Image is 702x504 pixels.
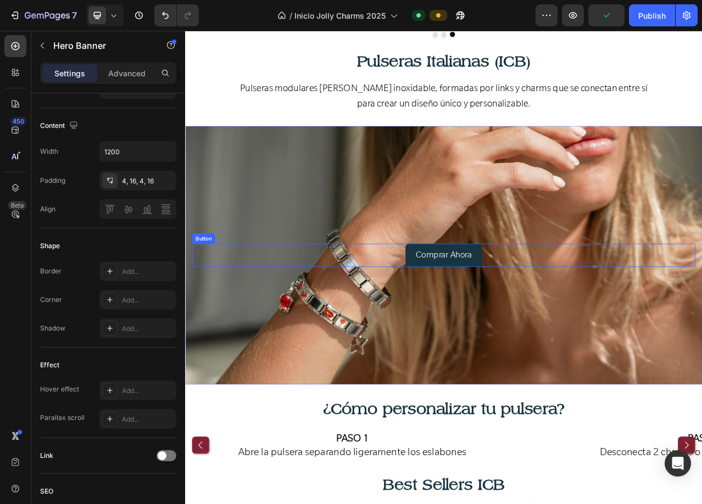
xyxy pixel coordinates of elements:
[40,323,65,333] div: Shadow
[122,386,174,396] div: Add...
[40,147,58,156] div: Width
[72,9,77,22] p: 7
[175,471,484,494] span: ¿Cómo personalizar tu pulsera?
[281,272,378,302] a: Comprar Ahora
[665,450,691,477] div: Open Intercom Messenger
[40,241,60,251] div: Shape
[122,295,174,305] div: Add...
[219,86,441,100] span: para crear un diseño único y personalizable.
[294,10,386,21] span: Inicio Jolly Charms 2025
[11,260,36,270] div: Button
[100,142,176,161] input: Auto
[638,10,666,21] div: Publish
[70,66,589,81] span: Pulseras modulares [PERSON_NAME] inoxidable, formadas por links y charms que se conectan entre sí
[185,31,702,504] iframe: Design area
[10,117,26,126] div: 450
[154,4,199,26] div: Undo/Redo
[122,324,174,334] div: Add...
[40,176,65,186] div: Padding
[40,384,79,394] div: Hover effect
[289,10,292,21] span: /
[40,119,80,133] div: Content
[40,295,62,305] div: Corner
[108,68,146,79] p: Advanced
[54,68,85,79] p: Settings
[40,204,55,214] div: Align
[40,266,62,276] div: Border
[40,413,85,423] div: Parallax scroll
[40,360,59,370] div: Effect
[122,415,174,424] div: Add...
[122,176,174,186] div: 4, 16, 4, 16
[294,279,365,293] span: Comprar Ahora
[4,4,82,26] button: 7
[629,4,675,26] button: Publish
[53,39,147,52] p: Hero Banner
[122,267,174,277] div: Add...
[40,451,53,461] div: Link
[8,201,26,210] div: Beta
[40,486,53,496] div: SEO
